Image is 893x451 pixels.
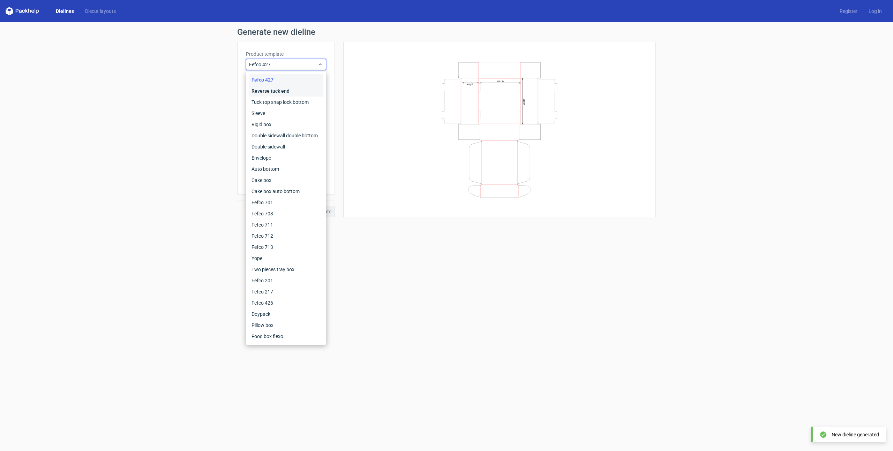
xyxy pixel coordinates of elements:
[834,8,863,15] a: Register
[249,74,323,85] div: Fefco 427
[249,242,323,253] div: Fefco 713
[249,186,323,197] div: Cake box auto bottom
[249,286,323,297] div: Fefco 217
[249,230,323,242] div: Fefco 712
[249,208,323,219] div: Fefco 703
[249,197,323,208] div: Fefco 701
[249,275,323,286] div: Fefco 201
[249,253,323,264] div: Yope
[466,83,473,85] text: Height
[249,175,323,186] div: Cake box
[863,8,887,15] a: Log in
[246,51,326,58] label: Product template
[249,264,323,275] div: Two pieces tray box
[249,61,318,68] span: Fefco 427
[249,108,323,119] div: Sleeve
[249,130,323,141] div: Double sidewall double bottom
[249,152,323,163] div: Envelope
[249,85,323,97] div: Reverse tuck end
[249,297,323,308] div: Fefco 426
[249,119,323,130] div: Rigid box
[832,431,879,438] div: New dieline generated
[80,8,121,15] a: Diecut layouts
[249,219,323,230] div: Fefco 711
[497,79,504,83] text: Width
[249,331,323,342] div: Food box flexo
[249,97,323,108] div: Tuck top snap lock bottom
[249,141,323,152] div: Double sidewall
[249,308,323,320] div: Doypack
[50,8,80,15] a: Dielines
[523,99,525,105] text: Depth
[237,28,656,36] h1: Generate new dieline
[249,320,323,331] div: Pillow box
[249,163,323,175] div: Auto bottom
